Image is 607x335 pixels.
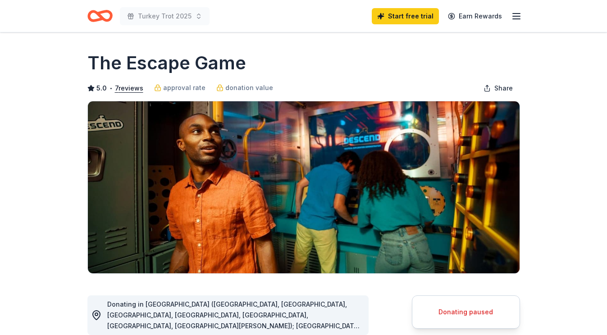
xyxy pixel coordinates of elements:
button: 7reviews [115,83,143,94]
img: Image for The Escape Game [88,101,520,273]
a: approval rate [154,82,205,93]
div: Donating paused [423,307,509,317]
span: • [109,85,112,92]
span: Share [494,83,513,94]
a: Home [87,5,113,27]
button: Share [476,79,520,97]
button: Turkey Trot 2025 [120,7,210,25]
span: Turkey Trot 2025 [138,11,192,22]
a: Earn Rewards [443,8,507,24]
a: Start free trial [372,8,439,24]
span: 5.0 [96,83,107,94]
a: donation value [216,82,273,93]
span: approval rate [163,82,205,93]
h1: The Escape Game [87,50,246,76]
span: donation value [225,82,273,93]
